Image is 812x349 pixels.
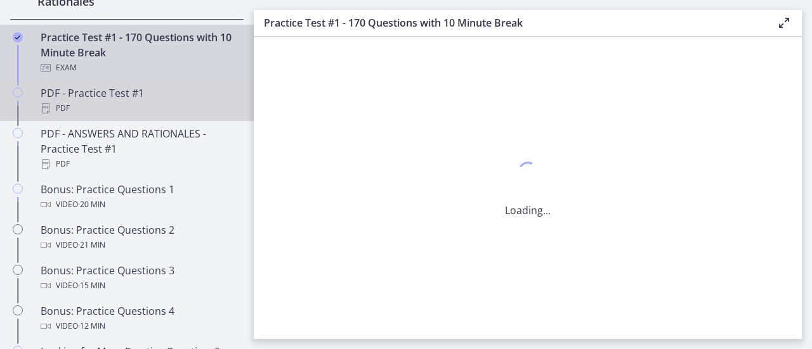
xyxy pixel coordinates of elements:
div: Bonus: Practice Questions 2 [41,222,239,253]
span: · 21 min [78,238,105,253]
div: PDF - ANSWERS AND RATIONALES - Practice Test #1 [41,126,239,172]
div: PDF [41,156,239,172]
div: Bonus: Practice Questions 4 [41,303,239,334]
div: Bonus: Practice Questions 1 [41,182,239,212]
div: PDF [41,101,239,116]
div: Practice Test #1 - 170 Questions with 10 Minute Break [41,30,239,75]
span: · 20 min [78,197,105,212]
div: Video [41,278,239,293]
h3: Practice Test #1 - 170 Questions with 10 Minute Break [264,15,756,30]
i: Completed [13,32,23,42]
div: Video [41,238,239,253]
p: Loading... [505,203,551,218]
span: · 12 min [78,319,105,334]
div: PDF - Practice Test #1 [41,86,239,116]
span: · 15 min [78,278,105,293]
div: Bonus: Practice Questions 3 [41,263,239,293]
div: Video [41,319,239,334]
div: Video [41,197,239,212]
div: Exam [41,60,239,75]
div: 1 [505,158,551,187]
